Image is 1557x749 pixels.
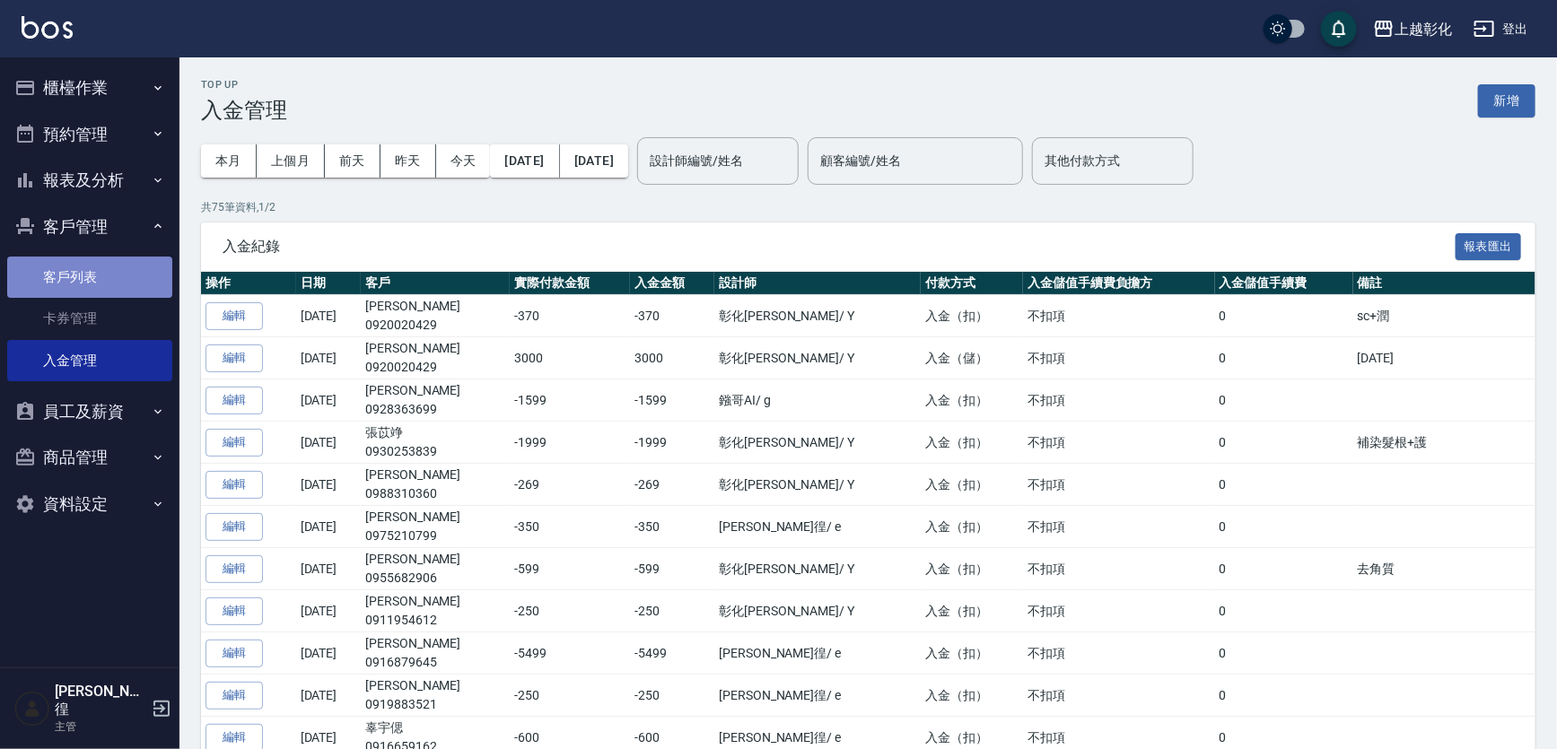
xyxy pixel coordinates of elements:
[1215,590,1353,632] td: 0
[7,257,172,298] a: 客戶列表
[14,691,50,727] img: Person
[1023,422,1215,464] td: 不扣項
[510,422,630,464] td: -1999
[630,422,714,464] td: -1999
[365,611,505,630] p: 0911954612
[921,464,1023,506] td: 入金（扣）
[1215,632,1353,675] td: 0
[206,302,263,330] button: 編輯
[714,548,921,590] td: 彰化[PERSON_NAME] / Y
[206,513,263,541] button: 編輯
[365,316,505,335] p: 0920020429
[1023,272,1215,295] th: 入金儲值手續費負擔方
[510,379,630,422] td: -1599
[630,272,714,295] th: 入金金額
[1478,84,1535,118] button: 新增
[1466,13,1535,46] button: 登出
[630,506,714,548] td: -350
[55,719,146,735] p: 主管
[7,204,172,250] button: 客戶管理
[1023,295,1215,337] td: 不扣項
[296,379,361,422] td: [DATE]
[1353,548,1535,590] td: 去角質
[201,272,296,295] th: 操作
[1395,18,1452,40] div: 上越彰化
[296,272,361,295] th: 日期
[1478,91,1535,109] a: 新增
[365,527,505,545] p: 0975210799
[361,590,510,632] td: [PERSON_NAME]
[510,337,630,379] td: 3000
[1023,590,1215,632] td: 不扣項
[7,434,172,481] button: 商品管理
[361,632,510,675] td: [PERSON_NAME]
[714,272,921,295] th: 設計師
[7,340,172,381] a: 入金管理
[361,272,510,295] th: 客戶
[296,422,361,464] td: [DATE]
[365,484,505,503] p: 0988310360
[510,590,630,632] td: -250
[361,379,510,422] td: [PERSON_NAME]
[1456,233,1522,261] button: 報表匯出
[361,548,510,590] td: [PERSON_NAME]
[206,471,263,499] button: 編輯
[361,422,510,464] td: 張苡竫
[1215,422,1353,464] td: 0
[365,569,505,588] p: 0955682906
[365,442,505,461] p: 0930253839
[296,295,361,337] td: [DATE]
[22,16,73,39] img: Logo
[296,337,361,379] td: [DATE]
[921,506,1023,548] td: 入金（扣）
[1456,237,1522,254] a: 報表匯出
[361,337,510,379] td: [PERSON_NAME]
[1023,632,1215,675] td: 不扣項
[365,653,505,672] p: 0916879645
[296,506,361,548] td: [DATE]
[296,675,361,717] td: [DATE]
[361,464,510,506] td: [PERSON_NAME]
[1215,548,1353,590] td: 0
[206,429,263,457] button: 編輯
[921,295,1023,337] td: 入金（扣）
[1023,337,1215,379] td: 不扣項
[296,632,361,675] td: [DATE]
[714,590,921,632] td: 彰化[PERSON_NAME] / Y
[714,295,921,337] td: 彰化[PERSON_NAME] / Y
[7,157,172,204] button: 報表及分析
[714,632,921,675] td: [PERSON_NAME]徨 / e
[206,387,263,414] button: 編輯
[206,555,263,583] button: 編輯
[1353,422,1535,464] td: 補染髮根+護
[921,422,1023,464] td: 入金（扣）
[381,144,436,178] button: 昨天
[510,632,630,675] td: -5499
[921,590,1023,632] td: 入金（扣）
[365,400,505,419] p: 0928363699
[714,379,921,422] td: 鏹哥AI / g
[921,548,1023,590] td: 入金（扣）
[714,675,921,717] td: [PERSON_NAME]徨 / e
[630,632,714,675] td: -5499
[510,548,630,590] td: -599
[560,144,628,178] button: [DATE]
[201,144,257,178] button: 本月
[1321,11,1357,47] button: save
[921,272,1023,295] th: 付款方式
[7,481,172,527] button: 資料設定
[296,464,361,506] td: [DATE]
[201,199,1535,215] p: 共 75 筆資料, 1 / 2
[55,683,146,719] h5: [PERSON_NAME]徨
[365,358,505,377] p: 0920020429
[921,379,1023,422] td: 入金（扣）
[921,632,1023,675] td: 入金（扣）
[1215,295,1353,337] td: 0
[361,506,510,548] td: [PERSON_NAME]
[206,640,263,667] button: 編輯
[206,597,263,625] button: 編輯
[296,590,361,632] td: [DATE]
[630,379,714,422] td: -1599
[1023,675,1215,717] td: 不扣項
[1023,506,1215,548] td: 不扣項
